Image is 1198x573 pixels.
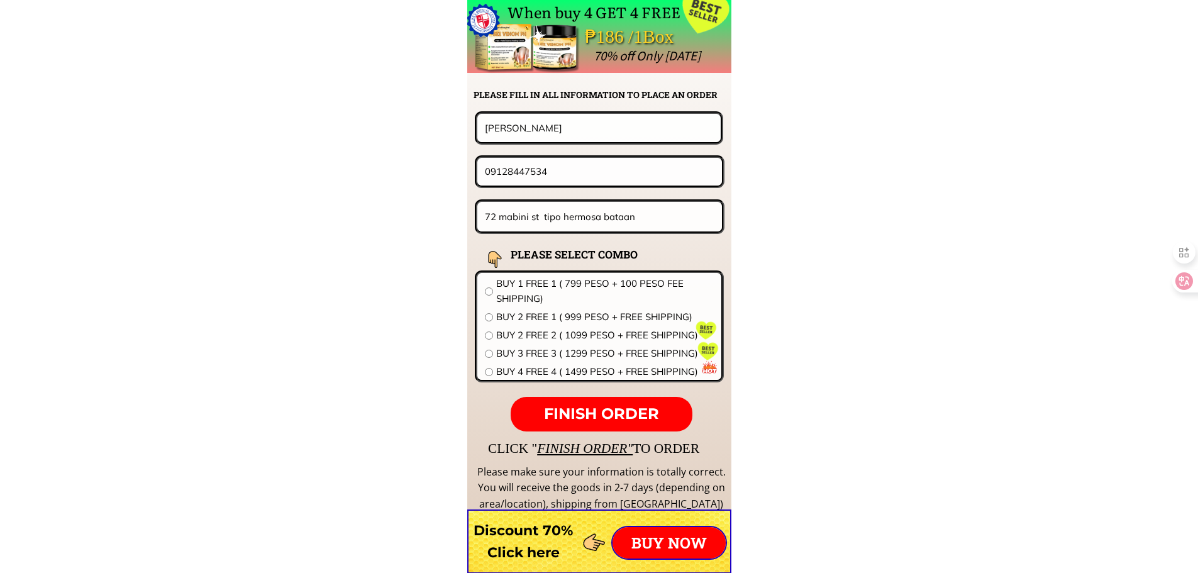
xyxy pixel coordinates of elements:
[496,276,714,306] span: BUY 1 FREE 1 ( 799 PESO + 100 PESO FEE SHIPPING)
[467,520,580,564] h3: Discount 70% Click here
[488,438,1067,459] div: CLICK " TO ORDER
[594,45,982,67] div: 70% off Only [DATE]
[537,441,633,456] span: FINISH ORDER"
[496,364,714,379] span: BUY 4 FREE 4 ( 1499 PESO + FREE SHIPPING)
[585,22,709,52] div: ₱186 /1Box
[482,202,718,231] input: Address
[475,464,727,513] div: Please make sure your information is totally correct. You will receive the goods in 2-7 days (dep...
[511,246,669,263] h2: PLEASE SELECT COMBO
[474,88,730,102] h2: PLEASE FILL IN ALL INFORMATION TO PLACE AN ORDER
[613,527,726,559] p: BUY NOW
[482,158,718,185] input: Phone number
[544,404,659,423] span: FINISH ORDER
[482,114,716,142] input: Your name
[496,309,714,325] span: BUY 2 FREE 1 ( 999 PESO + FREE SHIPPING)
[496,328,714,343] span: BUY 2 FREE 2 ( 1099 PESO + FREE SHIPPING)
[496,346,714,361] span: BUY 3 FREE 3 ( 1299 PESO + FREE SHIPPING)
